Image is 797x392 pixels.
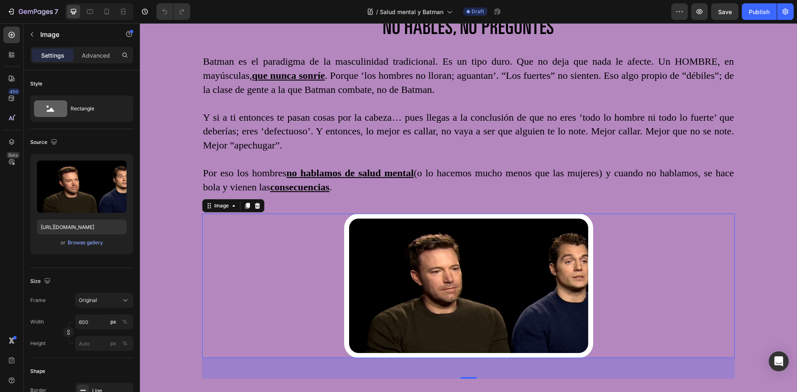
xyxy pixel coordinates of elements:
div: px [110,318,116,326]
div: Shape [30,368,45,375]
a: no hablamos de salud mental [147,144,274,155]
div: Undo/Redo [156,3,190,20]
span: Original [79,297,97,304]
div: % [122,340,127,347]
p: Settings [41,51,64,60]
p: Y si a ti entonces te pasan cosas por la cabeza… pues llegas a la conclusión de que no eres ‘todo... [63,88,594,129]
label: Width [30,318,44,326]
span: Salud mental y Batman [380,7,443,16]
p: Batman es el paradigma de la masculinidad tradicional. Es un tipo duro. Que no deja que nada le a... [63,32,594,73]
div: Publish [749,7,770,16]
span: Save [718,8,732,15]
div: px [110,340,116,347]
button: % [108,317,118,327]
p: Advanced [82,51,110,60]
div: Beta [6,152,20,158]
button: Browse gallery [67,239,103,247]
button: px [120,338,130,348]
button: 7 [3,3,62,20]
span: / [376,7,378,16]
input: px% [75,314,133,329]
div: Image [73,179,90,186]
img: preview-image [37,161,127,213]
div: Browse gallery [68,239,103,246]
input: px% [75,336,133,351]
label: Height [30,340,46,347]
a: consecuencias [130,158,190,169]
button: px [120,317,130,327]
div: 450 [8,88,20,95]
label: Frame [30,297,46,304]
img: giphy.gif [204,190,453,335]
div: Rectangle [71,99,121,118]
button: Save [711,3,738,20]
button: Original [75,293,133,308]
div: % [122,318,127,326]
a: que nunca sonríe [112,47,185,58]
span: or [61,238,66,248]
p: Por eso los hombres (o lo hacemos mucho menos que las mujeres) y cuando no hablamos, se hace bola... [63,143,594,171]
iframe: Design area [140,23,797,392]
div: Size [30,276,52,287]
p: 7 [54,7,58,17]
button: Publish [742,3,777,20]
button: % [108,338,118,348]
input: https://example.com/image.jpg [37,219,127,234]
span: Draft [472,8,484,15]
p: Image [40,29,111,39]
div: Style [30,80,42,88]
div: Source [30,137,59,148]
div: Open Intercom Messenger [769,351,789,371]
